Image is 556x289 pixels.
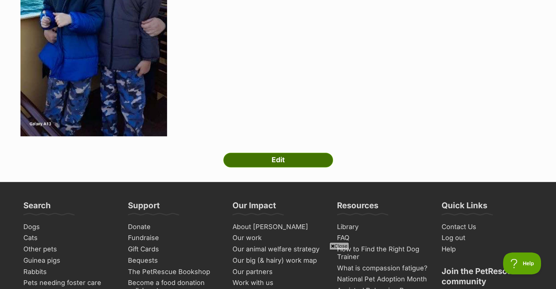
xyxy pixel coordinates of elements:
h3: Quick Links [442,200,487,215]
a: How to Find the Right Dog Trainer [334,244,431,262]
a: Gift Cards [125,244,222,255]
a: Log out [439,232,536,244]
a: Donate [125,221,222,233]
span: Close [329,242,349,250]
a: Edit [223,153,333,167]
iframe: Help Scout Beacon - Open [503,252,541,274]
h3: Support [128,200,160,215]
a: Fundraise [125,232,222,244]
a: Dogs [20,221,118,233]
a: Library [334,221,431,233]
a: Pets needing foster care [20,277,118,289]
h3: Search [23,200,51,215]
a: Other pets [20,244,118,255]
a: Guinea pigs [20,255,118,266]
a: Our animal welfare strategy [230,244,327,255]
a: Rabbits [20,266,118,278]
a: Help [439,244,536,255]
a: Contact Us [439,221,536,233]
a: Cats [20,232,118,244]
h3: Our Impact [232,200,276,215]
a: FAQ [334,232,431,244]
a: Our work [230,232,327,244]
h3: Resources [337,200,378,215]
iframe: Advertisement [101,252,455,285]
a: About [PERSON_NAME] [230,221,327,233]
